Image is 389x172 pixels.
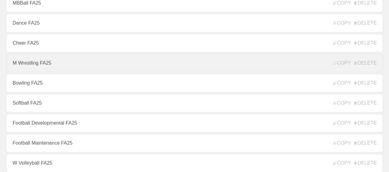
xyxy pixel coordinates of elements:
[354,20,377,26] span: DELETE
[354,140,377,146] span: DELETE
[6,14,383,32] a: Dance FA25
[333,120,351,126] span: COPY
[354,60,377,66] span: DELETE
[354,80,377,86] span: DELETE
[6,74,383,92] a: Bowling FA25
[333,40,351,46] span: COPY
[6,134,383,152] a: Football Maintenance FA25
[354,160,377,166] span: DELETE
[354,120,377,126] span: DELETE
[354,100,377,106] span: DELETE
[6,114,383,132] a: Football Developmental FA25
[6,54,383,72] a: M Wrestling FA25
[333,0,351,6] span: COPY
[333,60,351,66] span: COPY
[354,40,377,46] span: DELETE
[358,142,389,172] iframe: Chat Widget
[333,100,351,106] span: COPY
[333,140,351,146] span: COPY
[333,160,351,166] span: COPY
[354,0,377,6] span: DELETE
[333,20,351,26] span: COPY
[333,80,351,86] span: COPY
[6,34,383,52] a: Cheer FA25
[6,94,383,112] a: Softball FA25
